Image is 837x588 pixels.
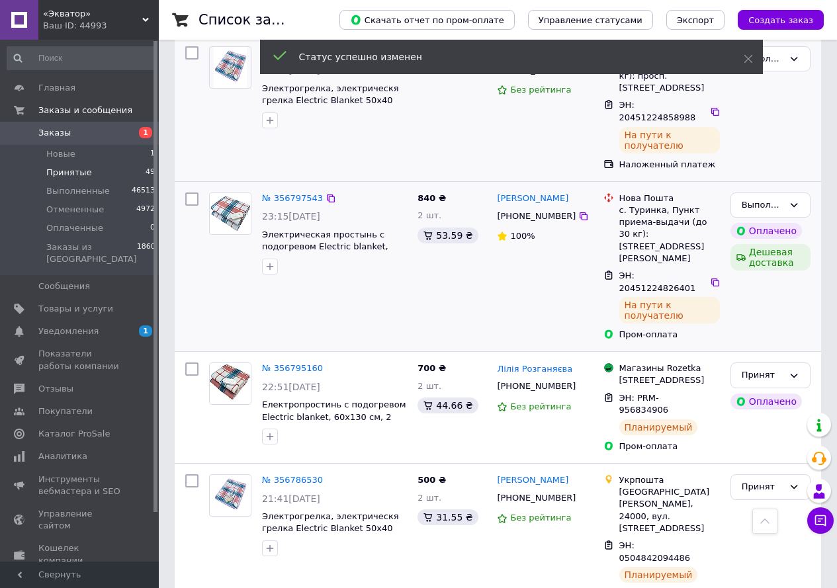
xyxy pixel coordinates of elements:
div: Магазины Rozetka [619,362,720,374]
span: Принятые [46,167,92,179]
span: 1 [139,325,152,337]
span: Без рейтинга [510,513,571,523]
div: с. Туринка, Пункт приема-выдачи (до 30 кг): [STREET_ADDRESS][PERSON_NAME] [619,204,720,265]
span: 4972 [136,204,155,216]
span: Создать заказ [748,15,813,25]
span: Кошелек компании [38,542,122,566]
div: Наложенный платеж [619,159,720,171]
a: [PERSON_NAME] [497,474,568,487]
span: Отмененные [46,204,104,216]
span: Без рейтинга [510,401,571,411]
div: Планируемый [619,419,698,435]
span: [PHONE_NUMBER] [497,211,576,221]
span: Отзывы [38,383,73,395]
a: Электрогрелка, электрическя грелка Electric Blanket 50х40 см, [GEOGRAPHIC_DATA], 1 год гарантии [262,511,399,558]
span: 21:41[DATE] [262,493,320,504]
div: 44.66 ₴ [418,398,478,413]
button: Чат с покупателем [807,507,834,534]
span: Уведомления [38,325,99,337]
span: Главная [38,82,75,94]
span: 0 [150,222,155,234]
span: 840 ₴ [418,193,446,203]
span: 500 ₴ [418,475,446,485]
div: Статус успешно изменен [299,50,711,63]
span: 100% [510,231,535,241]
div: [GEOGRAPHIC_DATA][PERSON_NAME], 24000, вул. [STREET_ADDRESS] [619,486,720,534]
span: Заказы из [GEOGRAPHIC_DATA] [46,241,137,265]
span: 49 [146,167,155,179]
div: Выполнен [742,198,783,212]
span: [PHONE_NUMBER] [497,381,576,391]
div: Принят [742,368,783,382]
div: 31.55 ₴ [418,509,478,525]
span: ЭН: PRM-956834906 [619,393,668,415]
div: На пути к получателю [619,127,720,153]
div: Оплачено [730,394,802,409]
div: Ваш ID: 44993 [43,20,159,32]
img: Фото товару [214,475,247,516]
button: Экспорт [666,10,725,30]
a: Електропростинь с подогревом Electric blanket, 60х130 см, 2 года гарантии, [GEOGRAPHIC_DATA] [262,399,406,446]
span: 2 шт. [418,210,441,220]
span: Выполненные [46,185,110,197]
input: Поиск [7,46,156,70]
div: Пром-оплата [619,329,720,341]
span: ЭН: 0504842094486 [619,540,691,563]
a: Фото товару [209,46,251,89]
a: Лілія Розганяєва [497,363,572,376]
div: Нова Пошта [619,192,720,204]
img: Фото товару [210,363,251,404]
span: Покупатели [38,405,93,417]
span: Товары и услуги [38,303,113,315]
span: 1860 [137,241,155,265]
span: ЭН: 20451224826401 [619,271,696,293]
span: Каталог ProSale [38,428,110,440]
a: [PERSON_NAME] [497,192,568,205]
img: Фото товару [214,47,247,88]
button: Управление статусами [528,10,653,30]
span: [PHONE_NUMBER] [497,493,576,503]
div: Принят [742,480,783,494]
span: Показатели работы компании [38,348,122,372]
img: Фото товару [210,193,251,234]
a: Электрогрелка, электрическя грелка Electric Blanket 50х40 см, [GEOGRAPHIC_DATA], 1 год гарантии [262,83,399,130]
h1: Список заказов [198,12,312,28]
span: 1 [150,148,155,160]
span: «Экватор» [43,8,142,20]
div: Оплачено [730,223,802,239]
a: № 356795160 [262,363,323,373]
span: Инструменты вебмастера и SEO [38,474,122,497]
span: Без рейтинга [510,85,571,95]
span: 1 [139,127,152,138]
span: Управление сайтом [38,508,122,532]
span: Экспорт [677,15,714,25]
button: Создать заказ [738,10,824,30]
div: 53.59 ₴ [418,228,478,243]
span: 700 ₴ [418,363,446,373]
span: 2 шт. [418,381,441,391]
a: № 356797543 [262,193,323,203]
a: Фото товару [209,192,251,235]
span: Аналитика [38,450,87,462]
span: Заказы и сообщения [38,105,132,116]
span: Оплаченные [46,222,103,234]
span: ЭН: 20451224858988 [619,100,696,122]
div: На пути к получателю [619,297,720,323]
span: Управление статусами [539,15,642,25]
div: Укрпошта [619,474,720,486]
span: Новые [46,148,75,160]
a: Электрическая простынь с подогревом Electric blanket, 120х150 см, 2 года гарантии, [GEOGRAPHIC_DATA] [262,230,396,276]
a: Фото товару [209,362,251,405]
div: [STREET_ADDRESS] [619,374,720,386]
button: Скачать отчет по пром-оплате [339,10,515,30]
div: Планируемый [619,567,698,583]
span: Заказы [38,127,71,139]
span: 22:51[DATE] [262,382,320,392]
div: Пром-оплата [619,441,720,452]
a: № 356786530 [262,475,323,485]
div: Дешевая доставка [730,244,811,271]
